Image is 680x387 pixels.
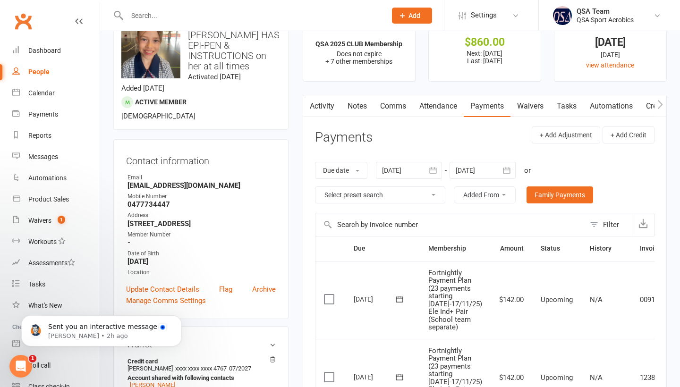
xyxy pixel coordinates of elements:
[337,50,382,58] span: Does not expire
[28,362,51,369] div: Roll call
[303,95,341,117] a: Activity
[12,252,100,274] a: Assessments
[28,68,50,76] div: People
[11,9,35,33] a: Clubworx
[464,95,510,117] a: Payments
[532,126,600,143] button: + Add Adjustment
[12,355,100,376] a: Roll call
[541,373,573,382] span: Upcoming
[7,295,196,362] iframe: Intercom notifications message
[127,173,276,182] div: Email
[127,374,271,381] strong: Account shared with following contacts
[491,261,532,339] td: $142.00
[553,6,572,25] img: thumb_image1645967867.png
[354,292,397,306] div: [DATE]
[127,358,271,365] strong: Credit card
[12,295,100,316] a: What's New
[12,231,100,252] a: Workouts
[29,355,36,362] span: 1
[12,40,100,61] a: Dashboard
[315,162,367,179] button: Due date
[127,181,276,190] strong: [EMAIL_ADDRESS][DOMAIN_NAME]
[28,153,58,160] div: Messages
[126,152,276,166] h3: Contact information
[252,284,276,295] a: Archive
[219,284,232,295] a: Flag
[28,280,45,288] div: Tasks
[585,213,632,236] button: Filter
[590,373,603,382] span: N/A
[127,249,276,258] div: Date of Birth
[454,186,516,203] button: Added From
[12,210,100,231] a: Waivers 1
[12,61,100,83] a: People
[12,125,100,146] a: Reports
[28,89,55,97] div: Calendar
[229,365,251,372] span: 07/2027
[524,165,531,176] div: or
[550,95,583,117] a: Tasks
[126,284,199,295] a: Update Contact Details
[12,274,100,295] a: Tasks
[315,130,373,145] h3: Payments
[127,192,276,201] div: Mobile Number
[28,259,75,267] div: Assessments
[121,112,195,120] span: [DEMOGRAPHIC_DATA]
[420,236,491,261] th: Membership
[28,238,57,245] div: Workouts
[315,40,402,48] strong: QSA 2025 CLUB Membership
[325,58,392,65] span: + 7 other memberships
[127,211,276,220] div: Address
[408,12,420,19] span: Add
[541,295,573,304] span: Upcoming
[374,95,413,117] a: Comms
[354,370,397,384] div: [DATE]
[58,216,65,224] span: 1
[127,238,276,247] strong: -
[28,132,51,139] div: Reports
[471,5,497,26] span: Settings
[126,339,276,349] h3: Wallet
[12,189,100,210] a: Product Sales
[413,95,464,117] a: Attendance
[392,8,432,24] button: Add
[28,217,51,224] div: Waivers
[121,19,280,71] h3: Indie [PERSON_NAME] HAS EPI-PEN & INSTRUCTIONS on her at all times
[631,261,675,339] td: 0091950
[28,195,69,203] div: Product Sales
[603,126,654,143] button: + Add Credit
[583,95,639,117] a: Automations
[532,236,581,261] th: Status
[135,98,187,106] span: Active member
[175,365,227,372] span: xxxx xxxx xxxx 4767
[121,84,164,93] time: Added [DATE]
[124,9,380,22] input: Search...
[563,50,658,60] div: [DATE]
[12,104,100,125] a: Payments
[527,186,593,203] a: Family Payments
[631,236,675,261] th: Invoice #
[9,355,32,378] iframe: Intercom live chat
[341,95,374,117] a: Notes
[345,236,420,261] th: Due
[315,213,585,236] input: Search by invoice number
[12,146,100,168] a: Messages
[428,269,482,332] span: Fortnightly Payment Plan (23 payments starting [DATE]-17/11/25) Ele Ind+ Pair (School team separate)
[437,50,532,65] p: Next: [DATE] Last: [DATE]
[127,268,276,277] div: Location
[28,110,58,118] div: Payments
[586,61,634,69] a: view attendance
[577,7,634,16] div: QSA Team
[577,16,634,24] div: QSA Sport Aerobics
[437,37,532,47] div: $860.00
[127,257,276,266] strong: [DATE]
[121,19,180,78] img: image1696457263.png
[127,200,276,209] strong: 0477734447
[28,174,67,182] div: Automations
[603,219,619,230] div: Filter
